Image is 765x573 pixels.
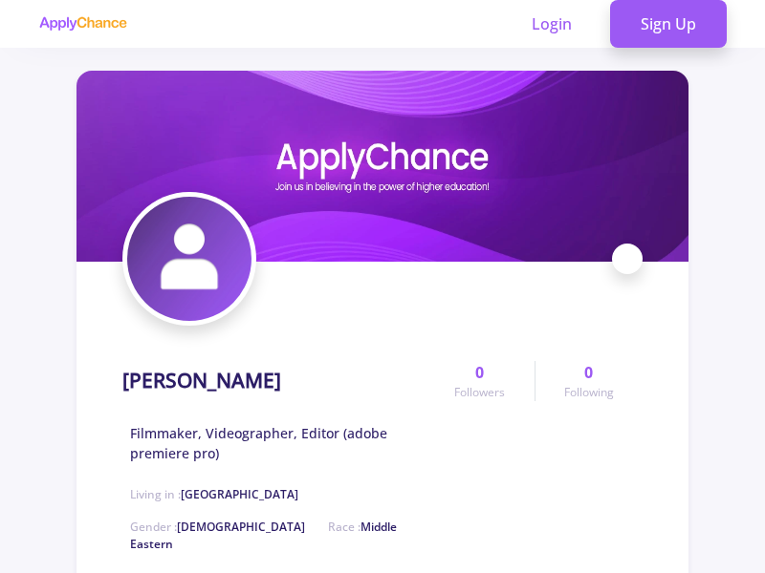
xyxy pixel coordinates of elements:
img: applychance logo text only [38,16,127,32]
span: Middle Eastern [130,519,397,552]
a: 0Followers [426,361,534,401]
span: 0 [475,361,484,384]
img: Milad Heydaricover image [76,71,688,262]
h1: [PERSON_NAME] [122,369,281,393]
span: Filmmaker, Videographer, Editor (adobe premiere pro) [130,423,426,463]
span: Race : [130,519,397,552]
span: [DEMOGRAPHIC_DATA] [177,519,305,535]
span: Living in : [130,486,298,502]
img: Milad Heydariavatar [127,197,251,321]
span: [GEOGRAPHIC_DATA] [181,486,298,502]
a: 0Following [535,361,643,401]
span: Followers [454,384,505,401]
span: Following [564,384,614,401]
span: Gender : [130,519,305,535]
span: 0 [584,361,593,384]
